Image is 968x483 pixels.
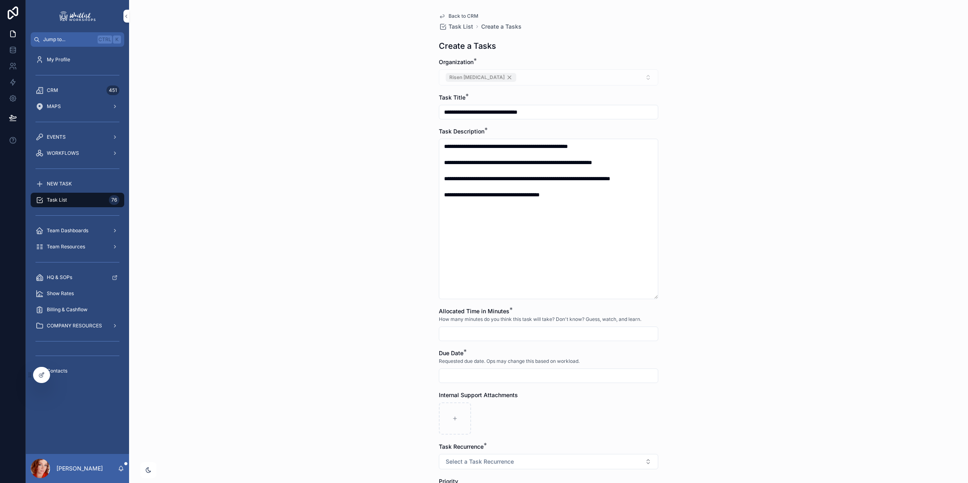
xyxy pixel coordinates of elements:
span: COMPANY RESOURCES [47,323,102,329]
span: Due Date [439,350,463,356]
span: EVENTS [47,134,66,140]
span: Task Title [439,94,465,101]
span: Select a Task Recurrence [446,458,514,466]
div: scrollable content [26,47,129,389]
span: Show Rates [47,290,74,297]
span: Task Description [439,128,484,135]
a: COMPANY RESOURCES [31,319,124,333]
a: CRM451 [31,83,124,98]
span: K [114,36,120,43]
a: Back to CRM [439,13,478,19]
a: Show Rates [31,286,124,301]
span: Allocated Time in Minutes [439,308,509,314]
span: Ctrl [98,35,112,44]
div: 76 [109,195,119,205]
a: WORKFLOWS [31,146,124,160]
span: Task List [47,197,67,203]
h1: Create a Tasks [439,40,496,52]
a: NEW TASK [31,177,124,191]
a: MAPS [31,99,124,114]
a: Team Dashboards [31,223,124,238]
span: CRM [47,87,58,94]
span: My Profile [47,56,70,63]
span: Team Resources [47,244,85,250]
a: Create a Tasks [481,23,522,31]
a: Team Resources [31,239,124,254]
span: MAPS [47,103,61,110]
button: Jump to...CtrlK [31,32,124,47]
span: Requested due date. Ops may change this based on workload. [439,358,580,364]
span: How many minutes do you think this task will take? Don't know? Guess, watch, and learn. [439,316,641,323]
span: WORKFLOWS [47,150,79,156]
span: Organization [439,58,474,65]
button: Select Button [439,454,658,469]
span: Back to CRM [449,13,478,19]
a: My Profile [31,52,124,67]
span: Task Recurrence [439,443,484,450]
div: 451 [106,85,119,95]
span: Contacts [47,368,67,374]
span: HQ & SOPs [47,274,72,281]
img: App logo [58,10,97,23]
span: Billing & Cashflow [47,306,88,313]
a: Contacts [31,364,124,378]
a: Task List [439,23,473,31]
p: [PERSON_NAME] [56,464,103,473]
a: Billing & Cashflow [31,302,124,317]
a: HQ & SOPs [31,270,124,285]
a: Task List76 [31,193,124,207]
span: Task List [449,23,473,31]
span: NEW TASK [47,181,72,187]
a: EVENTS [31,130,124,144]
span: Team Dashboards [47,227,88,234]
span: Jump to... [43,36,94,43]
span: Internal Support Attachments [439,391,518,398]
